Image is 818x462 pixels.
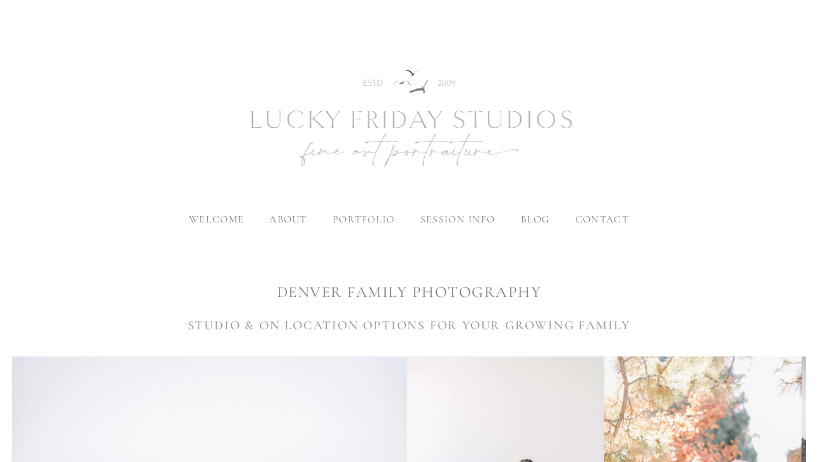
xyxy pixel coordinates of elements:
[181,25,637,214] img: Newborn Photography Denver | Lucky Friday Studios
[521,213,550,226] a: blog
[189,213,244,226] a: welcome
[333,213,395,226] label: portfolio
[575,213,629,226] a: contact
[269,213,307,226] label: about
[420,213,495,226] label: session info
[12,281,805,303] h1: DENVER FAMILY PHOTOGRAPHY
[12,316,805,335] h3: STUDIO & ON LOCATION OPTIONS FOR YOUR GROWING FAMILY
